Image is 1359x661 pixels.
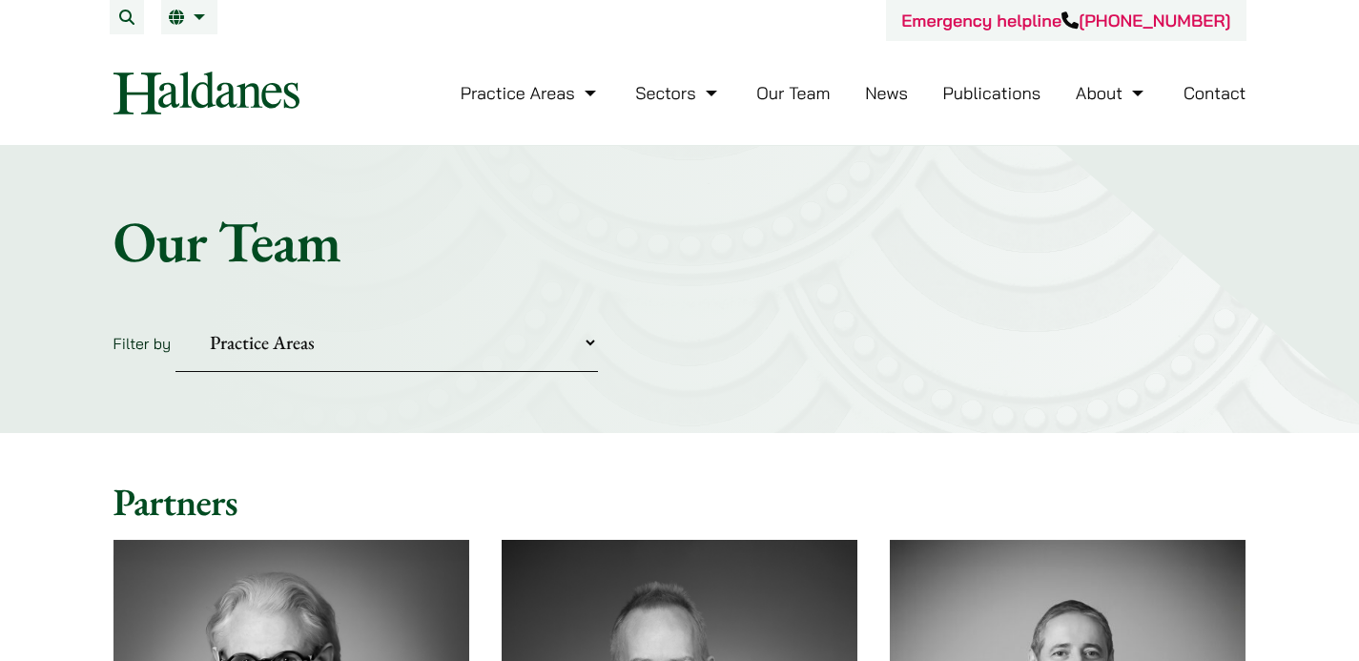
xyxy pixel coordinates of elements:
[461,82,601,104] a: Practice Areas
[1184,82,1246,104] a: Contact
[865,82,908,104] a: News
[113,334,172,353] label: Filter by
[113,207,1246,276] h1: Our Team
[113,72,299,114] img: Logo of Haldanes
[1076,82,1148,104] a: About
[756,82,830,104] a: Our Team
[113,479,1246,525] h2: Partners
[901,10,1230,31] a: Emergency helpline[PHONE_NUMBER]
[943,82,1041,104] a: Publications
[169,10,210,25] a: EN
[635,82,721,104] a: Sectors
